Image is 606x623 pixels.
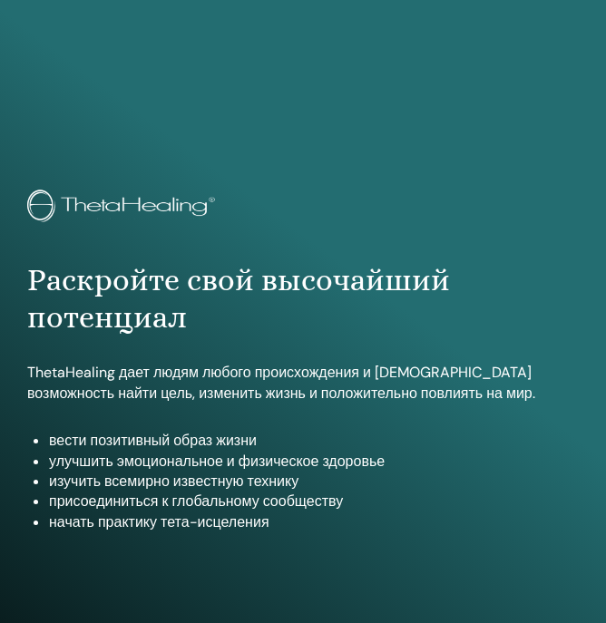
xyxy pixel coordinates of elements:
[27,262,579,336] h1: Раскройте свой высочайший потенциал
[49,431,579,451] li: вести позитивный образ жизни
[49,512,579,532] li: начать практику тета-исцеления
[49,492,579,511] li: присоединиться к глобальному сообществу
[49,472,579,492] li: изучить всемирно известную технику
[27,363,579,404] p: ThetaHealing дает людям любого происхождения и [DEMOGRAPHIC_DATA] возможность найти цель, изменит...
[49,452,579,472] li: улучшить эмоциональное и физическое здоровье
